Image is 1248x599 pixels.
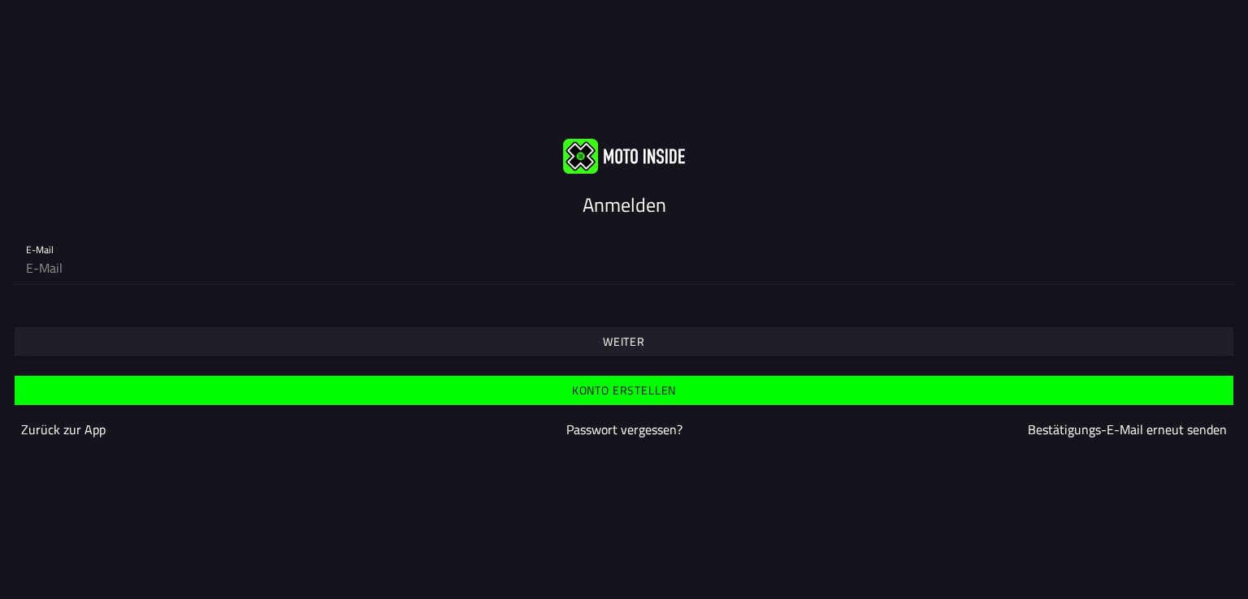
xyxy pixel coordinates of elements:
[603,336,645,347] ion-text: Weiter
[15,376,1233,405] ion-button: Konto erstellen
[583,190,666,219] ion-text: Anmelden
[566,420,682,439] a: Passwort vergessen?
[21,420,106,439] a: Zurück zur App
[1028,420,1227,439] a: Bestätigungs-E-Mail erneut senden
[26,252,1222,284] input: E-Mail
